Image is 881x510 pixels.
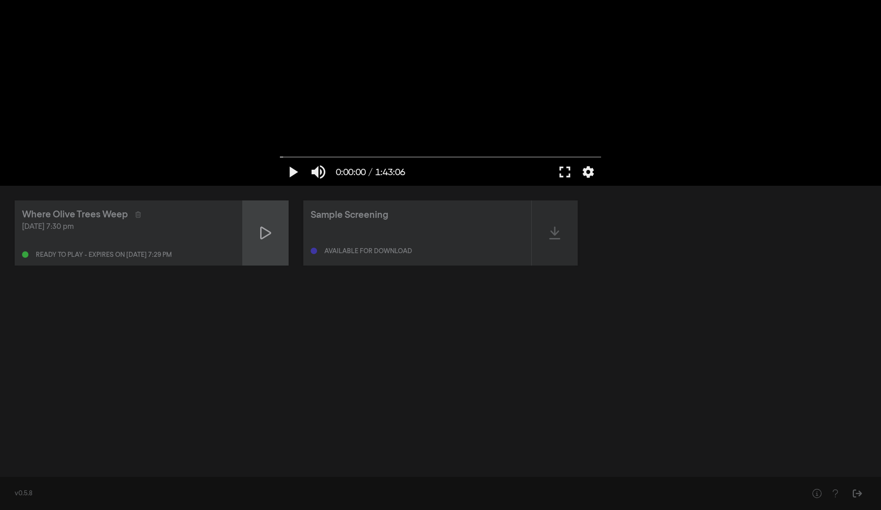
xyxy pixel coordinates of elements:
div: Sample Screening [311,208,388,222]
button: Full screen [552,158,578,186]
div: Ready to play - expires on [DATE] 7:29 pm [36,252,172,258]
div: v0.5.8 [15,489,789,499]
button: 0:00:00 / 1:43:06 [331,158,410,186]
div: Available for download [324,248,412,255]
div: Where Olive Trees Weep [22,208,128,222]
button: More settings [578,158,599,186]
button: Sign Out [848,484,866,503]
button: Help [826,484,844,503]
button: Mute [306,158,331,186]
button: Play [280,158,306,186]
div: [DATE] 7:30 pm [22,222,235,233]
button: Help [808,484,826,503]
